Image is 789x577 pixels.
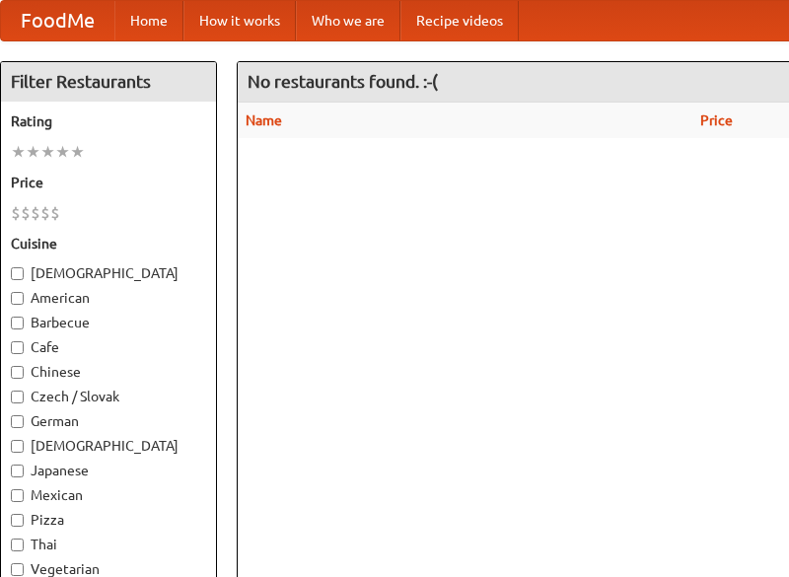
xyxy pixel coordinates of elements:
input: [DEMOGRAPHIC_DATA] [11,440,24,453]
input: [DEMOGRAPHIC_DATA] [11,267,24,280]
a: Home [114,1,183,40]
li: ★ [70,141,85,163]
li: ★ [11,141,26,163]
a: Price [700,112,733,128]
li: $ [31,202,40,224]
input: Chinese [11,366,24,379]
li: $ [21,202,31,224]
input: American [11,292,24,305]
label: [DEMOGRAPHIC_DATA] [11,436,206,456]
input: Cafe [11,341,24,354]
label: Chinese [11,362,206,382]
a: How it works [183,1,296,40]
input: Barbecue [11,317,24,329]
h4: Filter Restaurants [1,62,216,102]
label: Thai [11,535,206,554]
label: Cafe [11,337,206,357]
label: Barbecue [11,313,206,332]
input: Pizza [11,514,24,527]
a: Who we are [296,1,400,40]
input: Mexican [11,489,24,502]
label: [DEMOGRAPHIC_DATA] [11,263,206,283]
label: Pizza [11,510,206,530]
h5: Rating [11,111,206,131]
h5: Price [11,173,206,192]
a: Name [246,112,282,128]
label: American [11,288,206,308]
li: $ [40,202,50,224]
h5: Cuisine [11,234,206,253]
ng-pluralize: No restaurants found. :-( [248,72,438,91]
label: German [11,411,206,431]
li: ★ [26,141,40,163]
li: $ [11,202,21,224]
input: German [11,415,24,428]
label: Mexican [11,485,206,505]
li: ★ [55,141,70,163]
li: ★ [40,141,55,163]
a: FoodMe [1,1,114,40]
input: Czech / Slovak [11,391,24,403]
li: $ [50,202,60,224]
input: Japanese [11,465,24,477]
input: Vegetarian [11,563,24,576]
label: Czech / Slovak [11,387,206,406]
a: Recipe videos [400,1,519,40]
label: Japanese [11,461,206,480]
input: Thai [11,539,24,551]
